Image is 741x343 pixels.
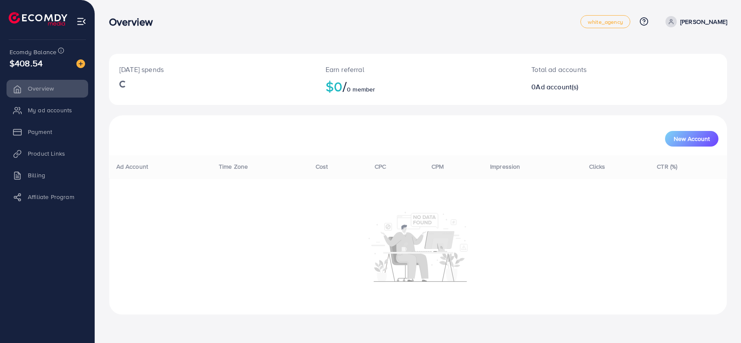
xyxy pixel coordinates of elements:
[536,82,578,91] span: Ad account(s)
[343,76,347,96] span: /
[347,85,375,94] span: 0 member
[580,15,630,28] a: white_agency
[326,64,511,75] p: Earn referral
[119,64,305,75] p: [DATE] spends
[10,57,43,69] span: $408.54
[674,136,710,142] span: New Account
[665,131,718,147] button: New Account
[531,64,665,75] p: Total ad accounts
[10,48,56,56] span: Ecomdy Balance
[9,12,67,26] img: logo
[662,16,727,27] a: [PERSON_NAME]
[76,59,85,68] img: image
[326,78,511,95] h2: $0
[76,16,86,26] img: menu
[680,16,727,27] p: [PERSON_NAME]
[531,83,665,91] h2: 0
[588,19,623,25] span: white_agency
[109,16,160,28] h3: Overview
